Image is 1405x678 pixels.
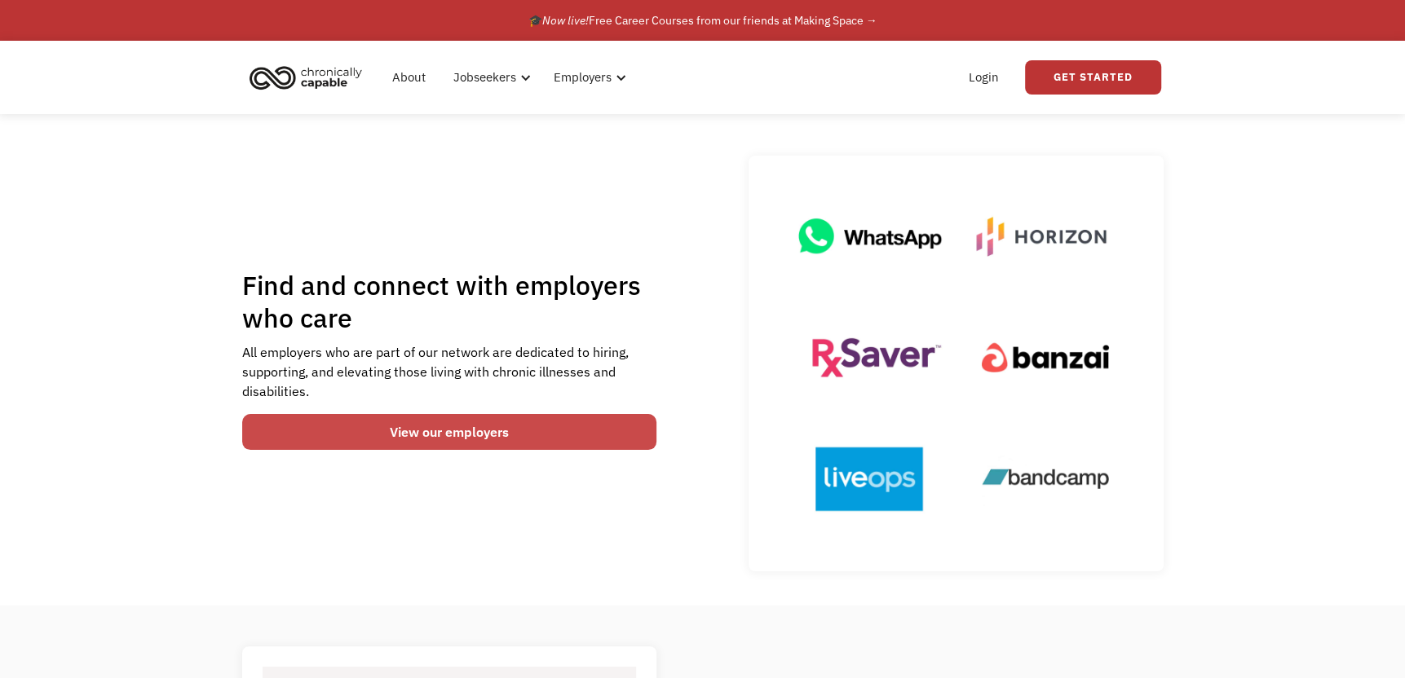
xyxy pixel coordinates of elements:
[542,13,589,28] em: Now live!
[245,59,374,95] a: home
[544,51,631,103] div: Employers
[959,51,1009,103] a: Login
[242,269,657,334] h1: Find and connect with employers who care
[453,68,516,87] div: Jobseekers
[554,68,612,87] div: Employers
[528,11,877,30] div: 🎓 Free Career Courses from our friends at Making Space →
[242,414,657,450] a: View our employers
[242,342,657,401] div: All employers who are part of our network are dedicated to hiring, supporting, and elevating thos...
[245,59,367,95] img: Chronically Capable logo
[444,51,536,103] div: Jobseekers
[382,51,435,103] a: About
[1025,60,1161,95] a: Get Started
